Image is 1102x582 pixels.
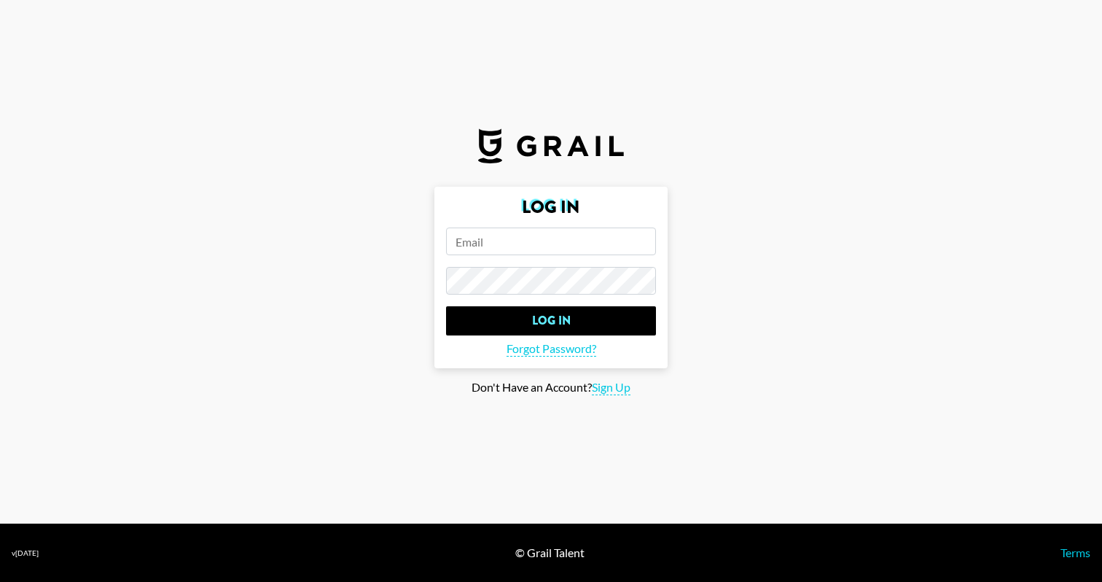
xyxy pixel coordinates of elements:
[478,128,624,163] img: Grail Talent Logo
[515,546,585,560] div: © Grail Talent
[12,548,39,558] div: v [DATE]
[507,341,596,357] span: Forgot Password?
[12,380,1090,395] div: Don't Have an Account?
[446,198,656,216] h2: Log In
[1060,546,1090,559] a: Terms
[592,380,630,395] span: Sign Up
[446,228,656,255] input: Email
[446,306,656,335] input: Log In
